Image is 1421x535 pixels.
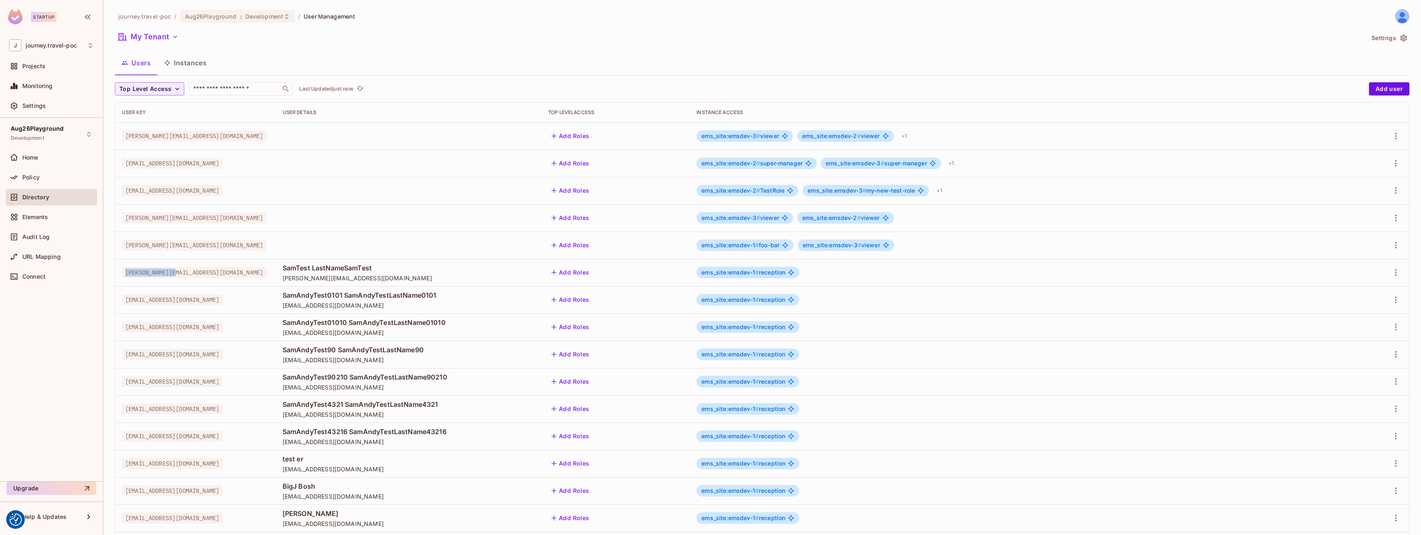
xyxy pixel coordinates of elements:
[548,266,593,279] button: Add Roles
[283,411,535,418] span: [EMAIL_ADDRESS][DOMAIN_NAME]
[881,160,884,167] span: #
[548,430,593,443] button: Add Roles
[283,509,535,518] span: [PERSON_NAME]
[945,157,957,170] div: + 1
[756,132,760,139] span: #
[701,487,759,494] span: ems_site:emsdev-1
[283,263,535,272] span: SamTest LastNameSamTest
[283,329,535,337] span: [EMAIL_ADDRESS][DOMAIN_NAME]
[11,135,44,141] span: Development
[755,351,759,358] span: #
[756,160,760,167] span: #
[701,515,785,521] span: reception
[701,269,785,276] span: reception
[22,174,40,181] span: Policy
[701,460,785,467] span: reception
[118,12,171,20] span: the active workspace
[755,460,759,467] span: #
[755,296,759,303] span: #
[356,85,364,93] span: refresh
[701,378,785,385] span: reception
[701,241,759,248] span: ems_site:emsdev-1
[122,322,223,332] span: [EMAIL_ADDRESS][DOMAIN_NAME]
[701,487,785,494] span: reception
[22,253,61,260] span: URL Mapping
[283,291,535,300] span: SamAndyTest0101 SamAndyTestLastName0101
[304,12,355,20] span: User Management
[31,12,57,22] div: Startup
[548,402,593,416] button: Add Roles
[283,438,535,446] span: [EMAIL_ADDRESS][DOMAIN_NAME]
[283,465,535,473] span: [EMAIL_ADDRESS][DOMAIN_NAME]
[22,273,45,280] span: Connect
[755,241,759,248] span: #
[755,323,759,330] span: #
[1368,31,1409,45] button: Settings
[808,187,915,194] span: my-new-test-role
[802,214,861,221] span: ems_site:emsdev-2
[353,84,365,94] span: Click to refresh data
[548,129,593,143] button: Add Roles
[548,375,593,388] button: Add Roles
[857,132,861,139] span: #
[26,42,77,49] span: Workspace: journey.travel-poc
[548,109,683,116] div: Top Level Access
[701,160,760,167] span: ems_site:emsdev-2
[240,13,242,20] span: :
[701,132,760,139] span: ems_site:emsdev-3
[548,293,593,306] button: Add Roles
[185,12,237,20] span: Aug26Playground
[22,214,48,220] span: Elements
[826,160,884,167] span: ems_site:emsdev-3
[283,345,535,354] span: SamAndyTest90 SamAndyTestLastName90
[755,405,759,412] span: #
[22,83,53,89] span: Monitoring
[122,485,223,496] span: [EMAIL_ADDRESS][DOMAIN_NAME]
[933,184,945,197] div: + 1
[803,242,880,248] span: viewer
[803,241,861,248] span: ems_site:emsdev-3
[701,269,759,276] span: ems_site:emsdev-1
[355,84,365,94] button: refresh
[802,215,880,221] span: viewer
[701,405,759,412] span: ems_site:emsdev-1
[755,487,759,494] span: #
[7,482,96,495] button: Upgrade
[548,239,593,252] button: Add Roles
[122,109,269,116] div: User Key
[283,520,535,528] span: [EMAIL_ADDRESS][DOMAIN_NAME]
[1395,10,1409,23] img: Sam Armitt-Fior
[696,109,1339,116] div: Instance Access
[701,433,785,439] span: reception
[22,63,45,69] span: Projects
[9,39,21,51] span: J
[808,187,866,194] span: ems_site:emsdev-3
[755,269,759,276] span: #
[283,301,535,309] span: [EMAIL_ADDRESS][DOMAIN_NAME]
[701,514,759,521] span: ems_site:emsdev-1
[122,158,223,169] span: [EMAIL_ADDRESS][DOMAIN_NAME]
[701,242,779,248] span: foo-bar
[283,274,535,282] span: [PERSON_NAME][EMAIL_ADDRESS][DOMAIN_NAME]
[548,211,593,225] button: Add Roles
[122,213,266,223] span: [PERSON_NAME][EMAIL_ADDRESS][DOMAIN_NAME]
[283,356,535,364] span: [EMAIL_ADDRESS][DOMAIN_NAME]
[283,400,535,409] span: SamAndyTest4321 SamAndyTestLastName4321
[22,194,49,201] span: Directory
[701,323,759,330] span: ems_site:emsdev-1
[22,234,50,240] span: Audit Log
[548,457,593,470] button: Add Roles
[122,513,223,523] span: [EMAIL_ADDRESS][DOMAIN_NAME]
[755,378,759,385] span: #
[701,351,759,358] span: ems_site:emsdev-1
[283,383,535,391] span: [EMAIL_ADDRESS][DOMAIN_NAME]
[122,431,223,442] span: [EMAIL_ADDRESS][DOMAIN_NAME]
[22,154,38,161] span: Home
[701,133,779,139] span: viewer
[115,53,157,73] button: Users
[548,320,593,334] button: Add Roles
[701,460,759,467] span: ems_site:emsdev-1
[898,129,910,143] div: + 1
[701,296,759,303] span: ems_site:emsdev-1
[115,82,184,96] button: Top Level Access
